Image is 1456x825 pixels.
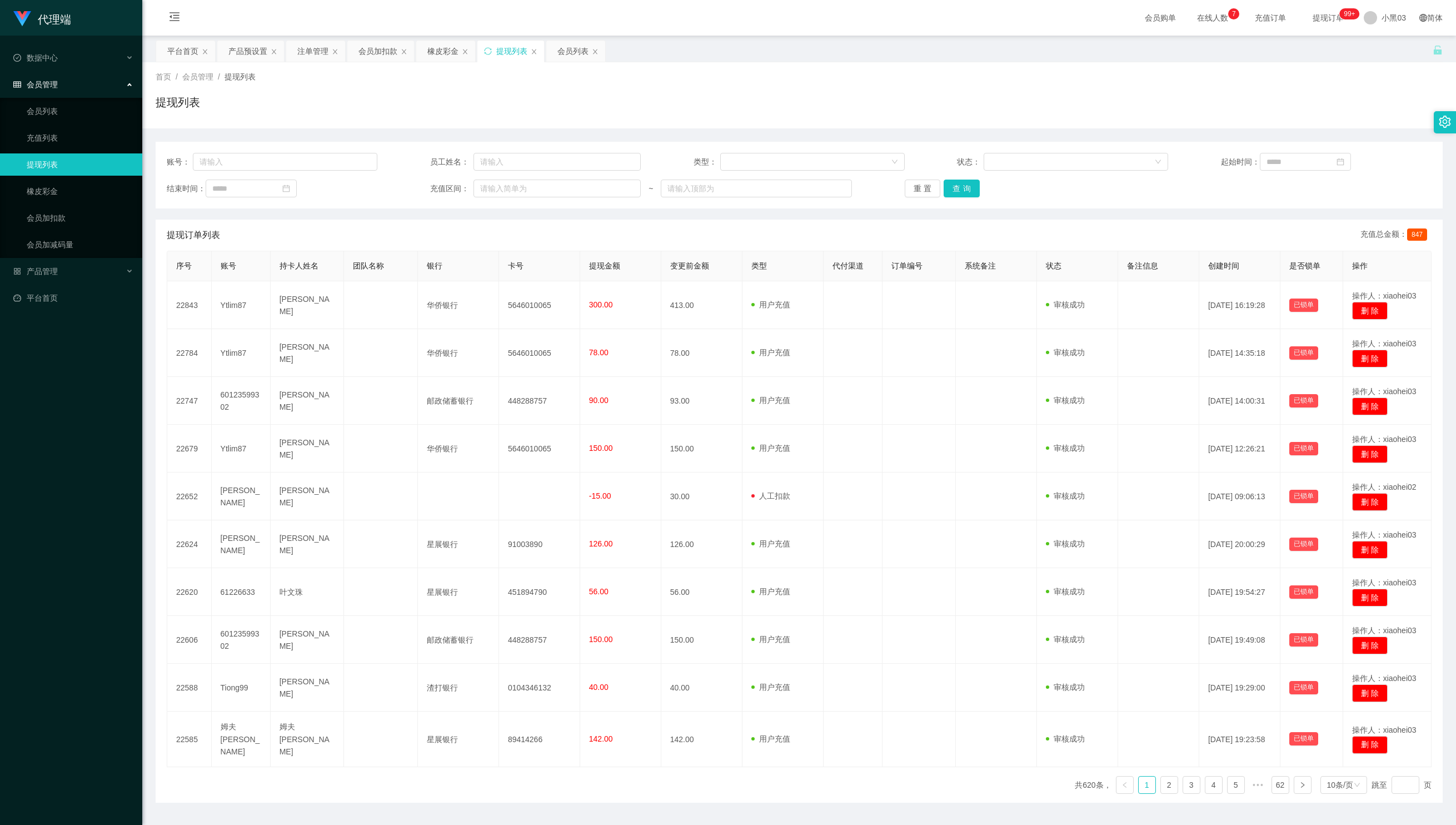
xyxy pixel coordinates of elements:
font: 邮政储蓄银行 [427,396,473,405]
font: [DATE] 20:00:29 [1208,540,1265,549]
font: 会员列表 [557,47,589,56]
font: 充值总金额： [1360,230,1407,238]
font: 150.00 [589,444,613,453]
i: 图标： 关闭 [592,48,599,55]
font: 姆夫[PERSON_NAME] [280,722,330,756]
font: 状态： [957,157,980,166]
font: ~ [649,184,653,193]
button: 已锁单 [1289,442,1318,455]
li: 4 [1205,776,1223,794]
button: 已锁单 [1289,299,1318,312]
font: 40.00 [670,683,690,692]
button: 删除 [1352,684,1388,702]
font: 在线人数 [1197,13,1228,22]
font: 银行 [427,261,442,270]
font: 账号 [221,261,236,270]
font: 448288757 [508,635,547,644]
font: 团队名称 [353,261,384,270]
font: 员工姓名： [430,157,469,166]
button: 删除 [1352,445,1388,463]
font: 1 [1145,781,1149,789]
font: 操作人：xiaohei03 [1352,435,1417,444]
font: [DATE] 19:54:27 [1208,588,1265,597]
font: 星展银行 [427,540,458,549]
font: Ytlim87 [221,349,247,357]
font: 审核成功 [1054,300,1085,309]
font: 5 [1234,781,1238,789]
i: 图标: 全球 [1419,14,1427,22]
font: 操作人：xiaohei03 [1352,387,1417,396]
i: 图标： 关闭 [462,48,468,55]
font: 创建时间 [1208,261,1239,270]
font: 提现列表 [225,72,256,81]
font: 78.00 [589,348,609,357]
font: 结束时间： [167,184,206,193]
button: 已锁单 [1289,346,1318,360]
i: 图标： 下 [891,158,898,166]
button: 删除 [1352,302,1388,320]
font: 89414266 [508,734,542,743]
font: 起始时间： [1221,157,1260,166]
font: [PERSON_NAME] [280,534,330,555]
font: 星展银行 [427,734,458,743]
font: 充值订单 [1255,13,1286,22]
font: 61226633 [221,588,255,597]
font: 5646010065 [508,444,551,453]
font: 小黑03 [1382,13,1406,22]
font: 产品管理 [27,267,58,276]
font: 操作人：xiaohei02 [1352,483,1417,491]
font: 审核成功 [1054,491,1085,500]
font: 126.00 [589,539,613,548]
i: 图标: 检查-圆圈-o [13,54,21,62]
button: 查询 [944,180,980,197]
font: [PERSON_NAME] [280,438,330,459]
i: 图标： 关闭 [202,48,208,55]
a: 代理端 [13,13,71,22]
button: 删除 [1352,637,1388,654]
font: 是否锁单 [1289,261,1320,270]
font: [PERSON_NAME] [280,295,330,316]
font: 用户充值 [759,444,790,453]
button: 已锁单 [1289,490,1318,503]
font: 渣打银行 [427,683,458,692]
font: 操作人：xiaohei03 [1352,291,1417,300]
sup: 7 [1228,8,1239,19]
font: ••• [1253,781,1264,789]
font: 30.00 [670,492,690,501]
font: 22652 [176,492,198,501]
button: 重置 [905,180,941,197]
font: 卡号 [508,261,523,270]
li: 下一页 [1294,776,1312,794]
li: 实体5页 [1249,776,1267,794]
font: 5646010065 [508,349,551,357]
a: 图标：仪表板平台首页 [13,287,133,309]
i: 图标： 表格 [13,81,21,88]
font: 用户充值 [759,396,790,405]
font: [DATE] 12:26:21 [1208,444,1265,453]
font: [PERSON_NAME] [280,629,330,650]
a: 会员加扣款 [27,207,133,229]
font: 跳至 [1372,781,1387,789]
i: 图标：日历 [1337,158,1344,166]
font: 用户充值 [759,539,790,548]
button: 删除 [1352,350,1388,367]
button: 已锁单 [1289,585,1318,599]
font: 22585 [176,734,198,743]
font: 22679 [176,444,198,453]
font: 300.00 [589,300,613,309]
font: [DATE] 14:35:18 [1208,349,1265,357]
font: 审核成功 [1054,539,1085,548]
button: 已锁单 [1289,633,1318,647]
font: 橡皮彩金 [427,47,458,56]
font: 用户充值 [759,587,790,596]
font: 平台首页 [167,47,198,56]
font: [PERSON_NAME] [280,677,330,698]
font: 93.00 [670,396,690,405]
li: 2 [1160,776,1178,794]
button: 删除 [1352,541,1388,559]
font: 会员购单 [1145,13,1176,22]
i: 图标： 关闭 [401,48,407,55]
font: 5646010065 [508,301,551,310]
font: 账号： [167,157,190,166]
font: 56.00 [589,587,609,596]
